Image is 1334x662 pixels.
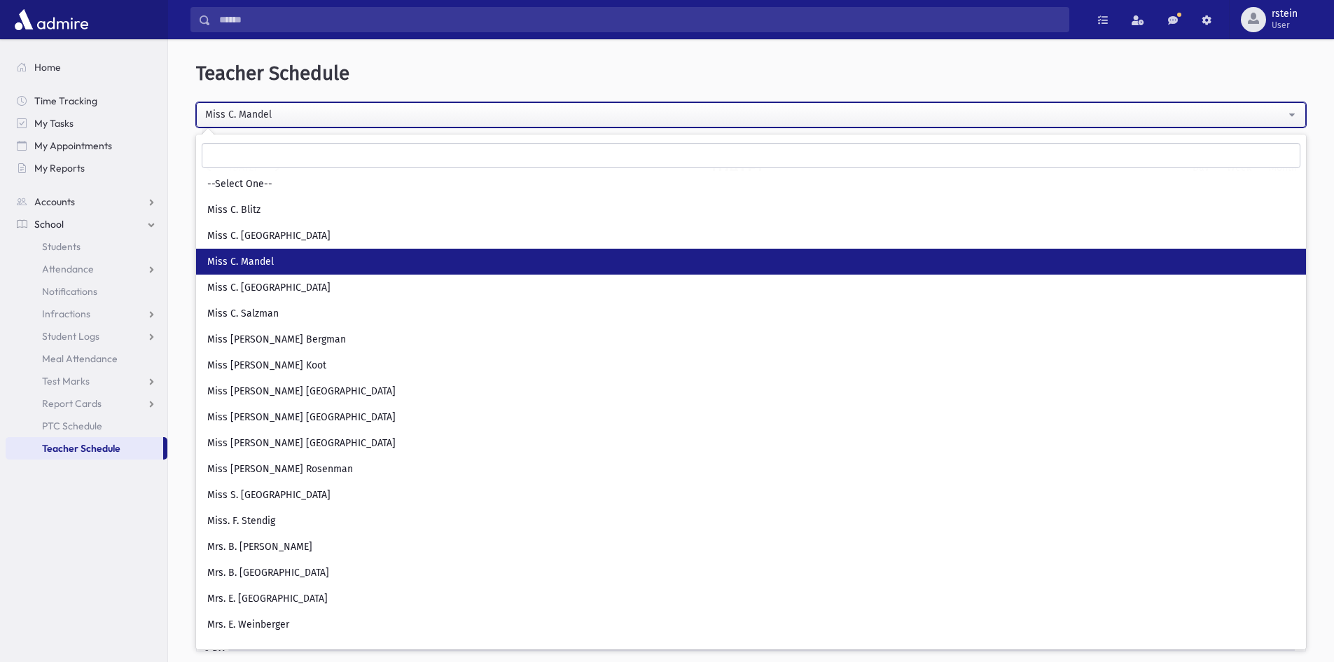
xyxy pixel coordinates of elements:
a: My Appointments [6,135,167,157]
a: Attendance [6,258,167,280]
span: Miss C. Blitz [207,203,260,217]
button: Miss C. Mandel [196,102,1306,127]
span: Miss [PERSON_NAME] [GEOGRAPHIC_DATA] [207,436,396,450]
span: Mrs. E. [GEOGRAPHIC_DATA] [207,592,328,606]
input: Search [211,7,1069,32]
a: Test Marks [6,370,167,392]
span: My Reports [34,162,85,174]
span: Teacher Schedule [42,442,120,455]
span: Attendance [42,263,94,275]
a: My Reports [6,157,167,179]
span: Miss C. Salzman [207,307,279,321]
span: Miss. F. Stendig [207,514,275,528]
span: User [1272,20,1298,31]
span: Miss [PERSON_NAME] Bergman [207,333,346,347]
span: Miss C. Mandel [207,255,274,269]
a: My Tasks [6,112,167,135]
span: Meal Attendance [42,352,118,365]
span: Miss [PERSON_NAME] Koot [207,359,326,373]
span: My Tasks [34,117,74,130]
a: Meal Attendance [6,347,167,370]
span: Miss [PERSON_NAME] [GEOGRAPHIC_DATA] [207,385,396,399]
span: School [34,218,64,230]
span: Mrs. H. Katz [207,644,259,658]
a: Accounts [6,191,167,213]
span: Notifications [42,285,97,298]
span: Teacher Schedule [196,62,349,85]
span: Students [42,240,81,253]
span: My Appointments [34,139,112,152]
span: Mrs. B. [PERSON_NAME] [207,540,312,554]
span: --Select One-- [207,177,272,191]
a: Notifications [6,280,167,303]
span: PTC Schedule [42,420,102,432]
a: Students [6,235,167,258]
a: Teacher Schedule [6,437,163,460]
span: Student Logs [42,330,99,343]
a: Home [6,56,167,78]
a: Report Cards [6,392,167,415]
span: Infractions [42,308,90,320]
a: Time Tracking [6,90,167,112]
span: Miss C. [GEOGRAPHIC_DATA] [207,229,331,243]
a: Student Logs [6,325,167,347]
span: Mrs. E. Weinberger [207,618,289,632]
a: PTC Schedule [6,415,167,437]
span: Report Cards [42,397,102,410]
input: Search [202,143,1300,168]
a: Infractions [6,303,167,325]
span: Time Tracking [34,95,97,107]
div: Miss C. Mandel [205,107,1286,122]
span: Miss C. [GEOGRAPHIC_DATA] [207,281,331,295]
span: Test Marks [42,375,90,387]
span: Mrs. B. [GEOGRAPHIC_DATA] [207,566,329,580]
img: AdmirePro [11,6,92,34]
span: rstein [1272,8,1298,20]
span: Accounts [34,195,75,208]
span: Miss [PERSON_NAME] Rosenman [207,462,353,476]
span: Home [34,61,61,74]
span: Miss [PERSON_NAME] [GEOGRAPHIC_DATA] [207,411,396,425]
a: School [6,213,167,235]
span: Miss S. [GEOGRAPHIC_DATA] [207,488,331,502]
